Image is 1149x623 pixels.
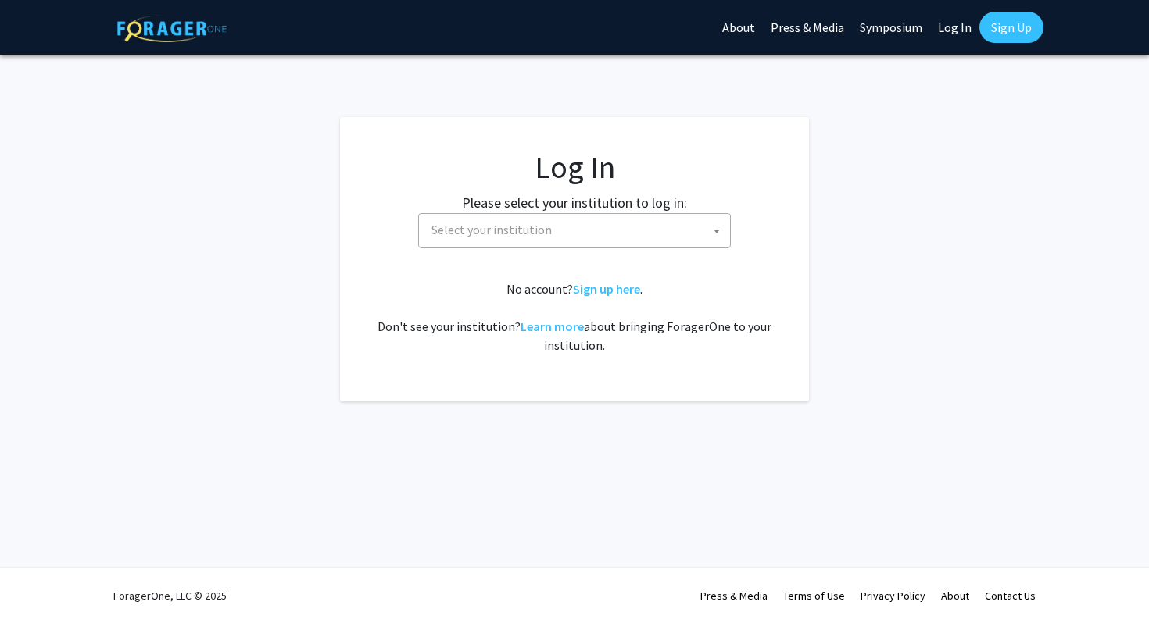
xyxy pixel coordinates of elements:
[418,213,731,248] span: Select your institution
[371,148,778,186] h1: Log In
[979,12,1043,43] a: Sign Up
[861,589,925,603] a: Privacy Policy
[431,222,552,237] span: Select your institution
[425,214,730,246] span: Select your institution
[783,589,845,603] a: Terms of Use
[985,589,1036,603] a: Contact Us
[700,589,768,603] a: Press & Media
[521,319,584,334] a: Learn more about bringing ForagerOne to your institution
[113,568,227,623] div: ForagerOne, LLC © 2025
[573,281,640,297] a: Sign up here
[941,589,969,603] a: About
[462,192,687,213] label: Please select your institution to log in:
[117,15,227,42] img: ForagerOne Logo
[371,279,778,354] div: No account? . Don't see your institution? about bringing ForagerOne to your institution.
